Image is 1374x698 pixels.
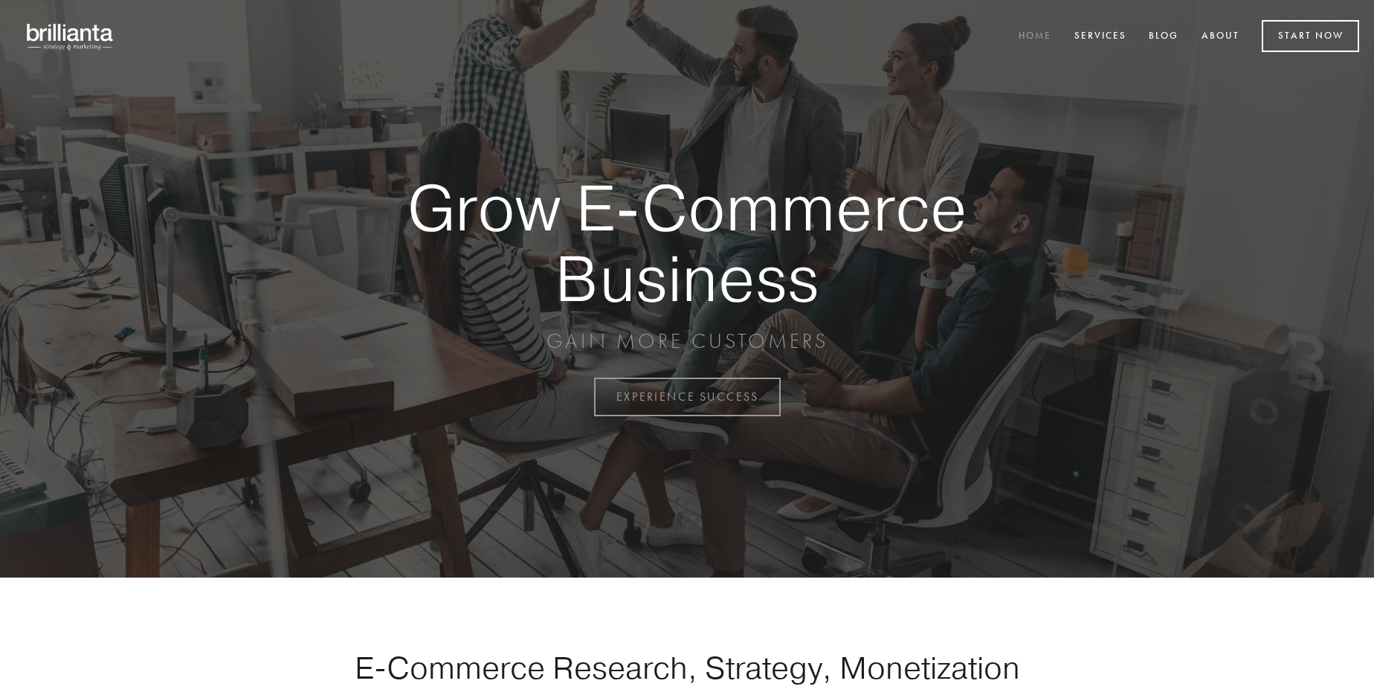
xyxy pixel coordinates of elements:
a: Blog [1139,25,1188,49]
img: brillianta - research, strategy, marketing [15,15,126,58]
strong: Grow E-Commerce Business [355,172,1019,313]
a: EXPERIENCE SUCCESS [594,378,781,416]
p: GAIN MORE CUSTOMERS [355,328,1019,355]
a: About [1192,25,1249,49]
a: Home [1009,25,1061,49]
a: Start Now [1262,20,1359,52]
h1: E-Commerce Research, Strategy, Monetization [308,649,1066,686]
a: Services [1065,25,1136,49]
